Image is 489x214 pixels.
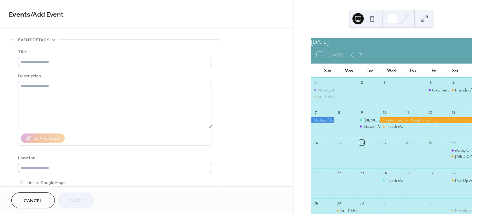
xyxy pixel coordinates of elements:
button: Cancel [11,192,55,208]
div: 24 [382,170,387,176]
div: 15 [336,140,341,145]
div: Messy Church - Skewen [449,148,472,154]
div: 6 [451,80,456,85]
div: Title [18,48,211,56]
div: 17 [382,140,387,145]
div: Wed [381,64,402,78]
div: 14 [313,140,318,145]
div: 29 [336,200,341,206]
div: 1 [336,80,341,85]
div: Neath Mothers Union Meeting [386,178,439,184]
div: Thu [402,64,423,78]
div: Tue [359,64,381,78]
div: September Fair Week Opening [380,117,472,123]
div: 9 [359,110,364,115]
div: Neath Mother's Union Social Games Group [386,124,460,130]
div: 5 [428,80,433,85]
div: 26 [428,170,433,176]
div: 28 [313,200,318,206]
div: 21 [313,170,318,176]
div: 2 [359,80,364,85]
div: [DATE] [311,38,472,46]
div: 3 [382,80,387,85]
div: 3 [428,200,433,206]
span: Cancel [24,197,42,205]
div: 31 [313,80,318,85]
div: 22 [336,170,341,176]
div: Battle of Britain Sunday [311,117,334,123]
div: 1 [382,200,387,206]
div: Skewen Mothers Union Eucharist Service [357,124,380,130]
div: [DEMOGRAPHIC_DATA] Who Lunch [363,117,431,123]
div: Location [18,154,211,162]
div: 4 [451,200,456,206]
span: Link to Google Maps [27,179,65,186]
div: 19 [428,140,433,145]
div: Neath Mother's Union Social Games Group [380,124,403,130]
span: Event details [18,36,50,44]
div: Friends of St. Thomas Coffee Morning [449,208,472,214]
div: 27 [451,170,456,176]
div: Sun [317,64,338,78]
div: 4 [405,80,410,85]
div: Pop Up Market [449,178,472,184]
div: St. Thomas Strawberry Tea in Neath Cricket Club [311,94,334,100]
div: 12 [428,110,433,115]
div: Civic Service for Cllr Sara Price, Mayor of Neath [426,87,449,93]
div: 20 [451,140,456,145]
div: Pop Up Market [455,178,481,184]
div: Cancer Challenge Concert and Briton Ferry Silver Band [449,154,472,160]
div: St. [PERSON_NAME] Tea in Neath Cricket Club [317,94,403,100]
span: / Add Event [30,8,64,22]
div: Skewen Mothers Union Eucharist Service [363,124,433,130]
div: 18 [405,140,410,145]
div: 30 [359,200,364,206]
div: 25 [405,170,410,176]
div: 11 [405,110,410,115]
div: Ladies Who Lunch [357,117,380,123]
div: Mon [338,64,359,78]
div: Neath Mothers Union Meeting [380,178,403,184]
div: 13 [451,110,456,115]
div: St. John's 175th Anniversary Year Cor Nedd Choir Concert [334,208,357,214]
div: 8 [336,110,341,115]
div: 2 [405,200,410,206]
div: Ministry Area Joint Worship Day [317,87,372,93]
div: Ministry Area Joint Worship Day [311,87,334,93]
div: 10 [382,110,387,115]
div: 23 [359,170,364,176]
div: Friends of St. Thomas Coffee Morning [449,87,472,93]
div: Fri [423,64,444,78]
div: 7 [313,110,318,115]
div: 16 [359,140,364,145]
a: Events [9,8,30,22]
div: Sat [445,64,466,78]
div: Description [18,72,211,80]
